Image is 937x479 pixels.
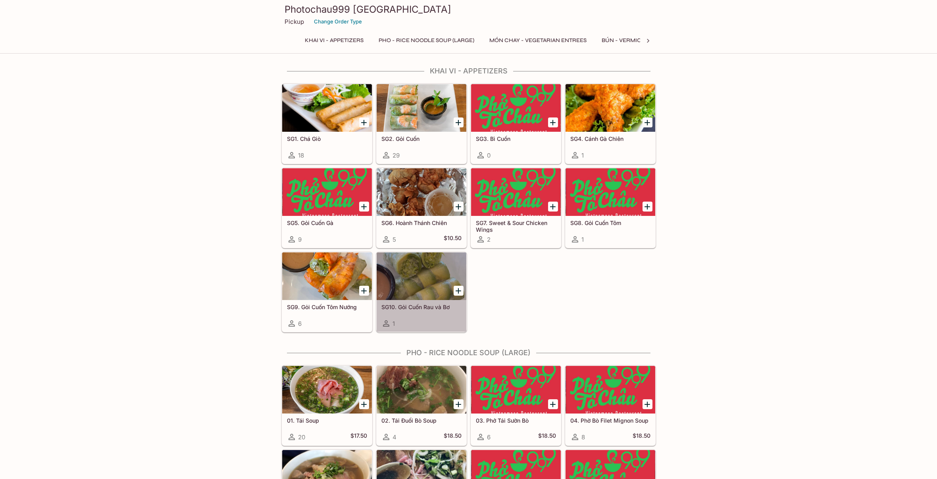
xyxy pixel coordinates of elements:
[359,399,369,409] button: Add 01. Tái Soup
[454,399,464,409] button: Add 02. Tái Đuối Bò Soup
[538,432,556,442] h5: $18.50
[566,84,655,132] div: SG4. Cánh Gà Chiên
[281,67,656,75] h4: Khai Vi - Appetizers
[548,202,558,212] button: Add SG7. Sweet & Sour Chicken Wings
[471,168,561,216] div: SG7. Sweet & Sour Chicken Wings
[298,433,305,441] span: 20
[282,84,372,132] div: SG1. Chá Giò
[376,84,467,164] a: SG2. Gỏi Cuốn29
[454,117,464,127] button: Add SG2. Gỏi Cuốn
[570,417,650,424] h5: 04. Phờ Bò Filet Mignon Soup
[282,252,372,300] div: SG9. Gỏi Cuốn Tôm Nướng
[565,84,656,164] a: SG4. Cánh Gà Chiên1
[393,433,396,441] span: 4
[282,168,372,248] a: SG5. Gỏi Cuốn Gà9
[471,366,561,446] a: 03. Phở Tái Sườn Bò6$18.50
[287,417,367,424] h5: 01. Tái Soup
[643,117,652,127] button: Add SG4. Cánh Gà Chiên
[381,417,462,424] h5: 02. Tái Đuối Bò Soup
[298,236,302,243] span: 9
[565,168,656,248] a: SG8. Gỏi Cuốn Tôm1
[643,399,652,409] button: Add 04. Phờ Bò Filet Mignon Soup
[471,168,561,248] a: SG7. Sweet & Sour Chicken Wings2
[359,202,369,212] button: Add SG5. Gỏi Cuốn Gà
[393,320,395,327] span: 1
[359,117,369,127] button: Add SG1. Chá Giò
[281,348,656,357] h4: Pho - Rice Noodle Soup (Large)
[581,236,584,243] span: 1
[376,168,467,248] a: SG6. Hoành Thánh Chiên5$10.50
[350,432,367,442] h5: $17.50
[548,399,558,409] button: Add 03. Phở Tái Sườn Bò
[374,35,479,46] button: Pho - Rice Noodle Soup (Large)
[381,304,462,310] h5: SG10. Gỏi Cuốn Rau và Bơ
[300,35,368,46] button: Khai Vi - Appetizers
[310,15,366,28] button: Change Order Type
[287,135,367,142] h5: SG1. Chá Giò
[393,236,396,243] span: 5
[643,202,652,212] button: Add SG8. Gỏi Cuốn Tôm
[377,252,466,300] div: SG10. Gỏi Cuốn Rau và Bơ
[471,366,561,414] div: 03. Phở Tái Sườn Bò
[476,135,556,142] h5: SG3. Bì Cuốn
[377,366,466,414] div: 02. Tái Đuối Bò Soup
[570,135,650,142] h5: SG4. Cánh Gà Chiên
[454,202,464,212] button: Add SG6. Hoành Thánh Chiên
[471,84,561,132] div: SG3. Bì Cuốn
[570,219,650,226] h5: SG8. Gỏi Cuốn Tôm
[282,366,372,414] div: 01. Tái Soup
[444,235,462,244] h5: $10.50
[454,286,464,296] button: Add SG10. Gỏi Cuốn Rau và Bơ
[287,219,367,226] h5: SG5. Gỏi Cuốn Gà
[566,366,655,414] div: 04. Phờ Bò Filet Mignon Soup
[393,152,400,159] span: 29
[376,252,467,332] a: SG10. Gỏi Cuốn Rau và Bơ1
[581,152,584,159] span: 1
[282,252,372,332] a: SG9. Gỏi Cuốn Tôm Nướng6
[471,84,561,164] a: SG3. Bì Cuốn0
[476,219,556,233] h5: SG7. Sweet & Sour Chicken Wings
[359,286,369,296] button: Add SG9. Gỏi Cuốn Tôm Nướng
[282,168,372,216] div: SG5. Gỏi Cuốn Gà
[485,35,591,46] button: MÓN CHAY - Vegetarian Entrees
[381,219,462,226] h5: SG6. Hoành Thánh Chiên
[285,3,653,15] h3: Photochau999 [GEOGRAPHIC_DATA]
[444,432,462,442] h5: $18.50
[566,168,655,216] div: SG8. Gỏi Cuốn Tôm
[476,417,556,424] h5: 03. Phở Tái Sườn Bò
[282,84,372,164] a: SG1. Chá Giò18
[487,152,491,159] span: 0
[548,117,558,127] button: Add SG3. Bì Cuốn
[381,135,462,142] h5: SG2. Gỏi Cuốn
[377,84,466,132] div: SG2. Gỏi Cuốn
[376,366,467,446] a: 02. Tái Đuối Bò Soup4$18.50
[581,433,585,441] span: 8
[285,18,304,25] p: Pickup
[298,320,302,327] span: 6
[282,366,372,446] a: 01. Tái Soup20$17.50
[487,433,491,441] span: 6
[377,168,466,216] div: SG6. Hoành Thánh Chiên
[597,35,685,46] button: BÚN - Vermicelli Noodles
[633,432,650,442] h5: $18.50
[298,152,304,159] span: 18
[287,304,367,310] h5: SG9. Gỏi Cuốn Tôm Nướng
[565,366,656,446] a: 04. Phờ Bò Filet Mignon Soup8$18.50
[487,236,491,243] span: 2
